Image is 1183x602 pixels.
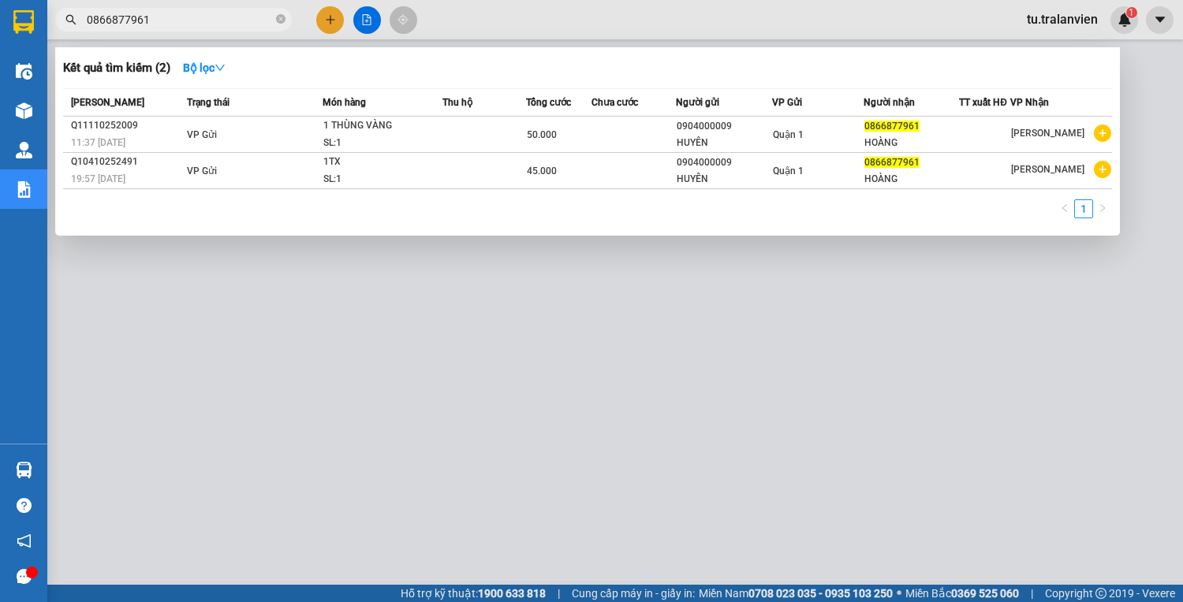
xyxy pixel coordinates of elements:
span: Chưa cước [591,97,638,108]
span: plus-circle [1094,124,1111,142]
a: 1 [1075,200,1092,217]
img: warehouse-icon [16,142,32,158]
div: 1TX [323,154,442,171]
span: 45.000 [527,165,557,177]
span: 19:57 [DATE] [71,173,125,184]
li: Next Page [1093,199,1112,218]
img: warehouse-icon [16,462,32,478]
span: right [1098,203,1107,213]
span: Người gửi [676,97,719,108]
img: warehouse-icon [16,102,32,119]
span: Món hàng [323,97,366,108]
span: Người nhận [864,97,915,108]
span: close-circle [276,13,285,28]
h3: Kết quả tìm kiếm ( 2 ) [63,60,170,76]
span: [PERSON_NAME] [1011,128,1084,139]
span: Thu hộ [442,97,472,108]
li: Previous Page [1055,199,1074,218]
strong: Bộ lọc [183,61,226,74]
div: HUYÊN [677,135,771,151]
img: warehouse-icon [16,63,32,80]
span: left [1060,203,1069,213]
span: [PERSON_NAME] [71,97,144,108]
button: left [1055,199,1074,218]
div: HOÀNG [864,171,959,188]
div: 0904000009 [677,118,771,135]
span: 0866877961 [864,157,920,168]
span: close-circle [276,14,285,24]
span: Quận 1 [773,129,804,140]
span: search [65,14,77,25]
span: Quận 1 [773,165,804,177]
span: TT xuất HĐ [959,97,1007,108]
img: solution-icon [16,181,32,198]
span: 50.000 [527,129,557,140]
div: SL: 1 [323,135,442,152]
span: VP Gửi [187,165,217,177]
span: 0866877961 [864,121,920,132]
span: VP Nhận [1010,97,1049,108]
div: 0904000009 [677,154,771,171]
span: 11:37 [DATE] [71,137,125,148]
span: VP Gửi [772,97,802,108]
div: HOÀNG [864,135,959,151]
span: notification [17,533,32,548]
li: 1 [1074,199,1093,218]
span: question-circle [17,498,32,513]
div: Q11110252009 [71,117,182,134]
button: Bộ lọcdown [170,55,238,80]
span: message [17,569,32,584]
span: down [215,62,226,73]
span: [PERSON_NAME] [1011,164,1084,175]
div: HUYÊN [677,171,771,188]
span: Trạng thái [187,97,230,108]
div: 1 THÙNG VÀNG [323,117,442,135]
span: VP Gửi [187,129,217,140]
div: SL: 1 [323,171,442,188]
div: Q10410252491 [71,154,182,170]
button: right [1093,199,1112,218]
span: Tổng cước [526,97,571,108]
input: Tìm tên, số ĐT hoặc mã đơn [87,11,273,28]
img: logo-vxr [13,10,34,34]
span: plus-circle [1094,161,1111,178]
